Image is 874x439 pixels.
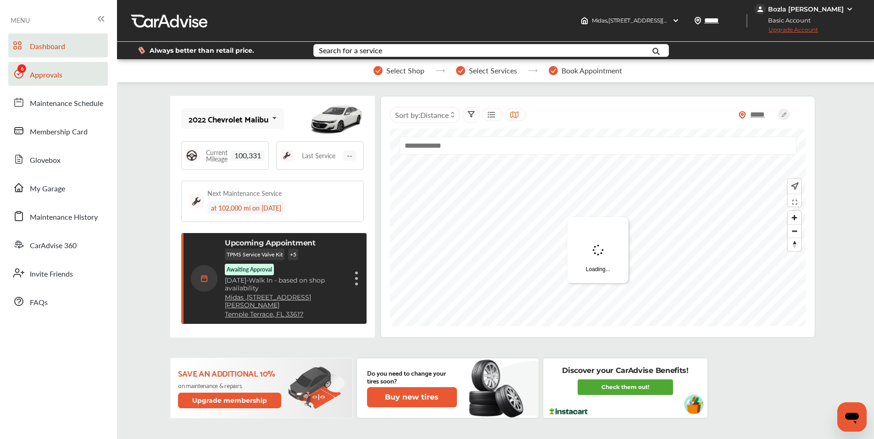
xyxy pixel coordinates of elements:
span: - [246,276,249,284]
p: on maintenance & repairs [178,382,283,389]
p: + 5 [288,249,298,260]
img: dollor_label_vector.a70140d1.svg [138,46,145,54]
div: Search for a service [319,47,382,54]
img: maintenance_logo [189,194,204,209]
a: Invite Friends [8,261,108,285]
a: Membership Card [8,119,108,143]
img: WGsFRI8htEPBVLJbROoPRyZpYNWhNONpIPPETTm6eUC0GeLEiAAAAAElFTkSuQmCC [846,6,853,13]
button: Buy new tires [367,387,457,407]
img: recenter.ce011a49.svg [789,181,799,191]
span: Zoom out [788,225,801,238]
img: header-down-arrow.9dd2ce7d.svg [672,17,679,24]
img: location_vector_orange.38f05af8.svg [739,111,746,119]
span: Last Service [302,152,335,159]
img: steering_logo [185,149,198,162]
a: Glovebox [8,147,108,171]
img: instacart-vehicle.0979a191.svg [684,395,704,414]
span: Book Appointment [562,67,622,75]
span: Select Shop [386,67,424,75]
button: Zoom in [788,211,801,224]
a: Dashboard [8,33,108,57]
p: Discover your CarAdvise Benefits! [562,366,688,376]
img: stepper-checkmark.b5569197.svg [456,66,465,75]
a: FAQs [8,289,108,313]
a: Check them out! [578,379,673,395]
p: Awaiting Approval [227,266,272,273]
p: Walk In - based on shop availability [225,277,346,292]
img: new-tire.a0c7fe23.svg [468,356,529,421]
img: calendar-icon.35d1de04.svg [191,265,217,292]
canvas: Map [390,128,806,326]
button: Zoom out [788,224,801,238]
img: stepper-arrow.e24c07c6.svg [435,69,445,72]
a: Midas ,[STREET_ADDRESS][PERSON_NAME] [225,294,346,309]
span: Midas , [STREET_ADDRESS][PERSON_NAME] Temple Terrace , FL 33617 [592,17,772,24]
a: Buy new tires [367,387,459,407]
span: 100,331 [231,150,265,161]
iframe: Button to launch messaging window [837,402,867,432]
img: update-membership.81812027.svg [288,367,345,409]
span: Upgrade Account [755,26,818,38]
button: Upgrade membership [178,393,282,408]
img: stepper-checkmark.b5569197.svg [373,66,383,75]
span: Dashboard [30,41,65,53]
img: header-home-logo.8d720a4f.svg [581,17,588,24]
a: My Garage [8,176,108,200]
span: [DATE] [225,276,246,284]
div: 2022 Chevrolet Malibu [189,114,268,123]
span: Always better than retail price. [150,47,254,54]
div: Next Maintenance Service [207,189,282,198]
p: Upcoming Appointment [225,239,316,247]
button: Reset bearing to north [788,238,801,251]
span: FAQs [30,297,48,309]
span: MENU [11,17,30,24]
span: CarAdvise 360 [30,240,77,252]
span: Invite Friends [30,268,73,280]
div: at 102,000 mi on [DATE] [207,201,285,214]
span: -- [343,150,356,161]
span: Sort by : [395,110,449,120]
img: mobile_14792_st0640_046.png [309,98,364,139]
img: stepper-checkmark.b5569197.svg [549,66,558,75]
span: Current Mileage [203,149,231,162]
img: instacart-logo.217963cc.svg [548,408,589,415]
div: Loading... [568,217,629,283]
span: Basic Account [756,16,818,25]
p: Do you need to change your tires soon? [367,369,457,384]
img: header-divider.bc55588e.svg [746,14,747,28]
img: stepper-arrow.e24c07c6.svg [528,69,538,72]
span: My Garage [30,183,65,195]
p: Save an additional 10% [178,368,283,378]
a: Temple Terrace, FL 33617 [225,311,303,318]
img: maintenance_logo [280,149,293,162]
p: TPMS Service Valve Kit [225,249,284,260]
img: jVpblrzwTbfkPYzPPzSLxeg0AAAAASUVORK5CYII= [755,4,766,15]
span: Distance [420,110,449,120]
a: Maintenance Schedule [8,90,108,114]
span: Maintenance Schedule [30,98,103,110]
div: Bozla [PERSON_NAME] [768,5,844,13]
a: Maintenance History [8,204,108,228]
span: Select Services [469,67,517,75]
a: CarAdvise 360 [8,233,108,256]
img: location_vector.a44bc228.svg [694,17,701,24]
a: Approvals [8,62,108,86]
span: Membership Card [30,126,88,138]
span: Maintenance History [30,211,98,223]
span: Glovebox [30,155,61,167]
span: Approvals [30,69,62,81]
